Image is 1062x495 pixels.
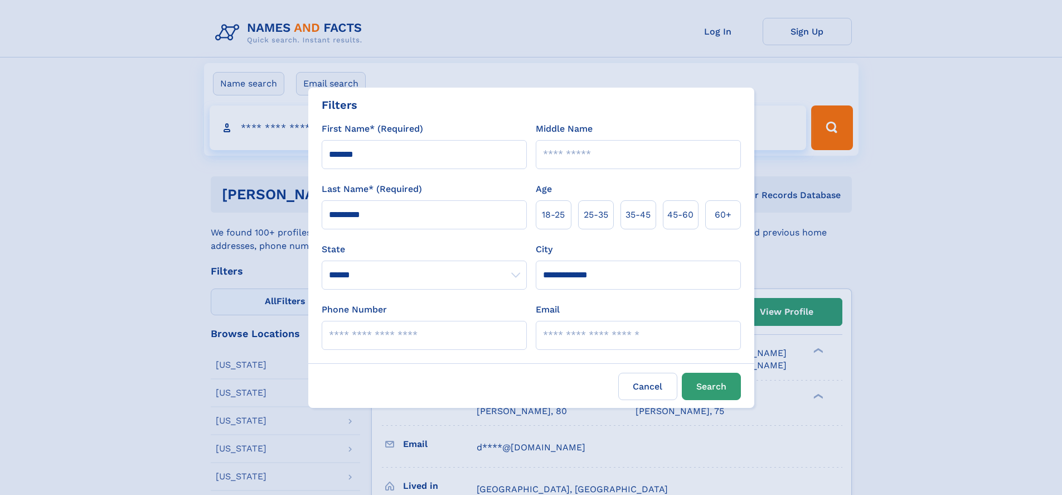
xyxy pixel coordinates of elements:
[536,182,552,196] label: Age
[682,373,741,400] button: Search
[536,122,593,136] label: Middle Name
[667,208,694,222] span: 45‑60
[625,208,651,222] span: 35‑45
[536,303,560,316] label: Email
[536,243,552,256] label: City
[322,97,357,113] div: Filters
[322,303,387,316] label: Phone Number
[542,208,565,222] span: 18‑25
[322,122,423,136] label: First Name* (Required)
[618,373,677,400] label: Cancel
[715,208,731,222] span: 60+
[322,182,422,196] label: Last Name* (Required)
[584,208,608,222] span: 25‑35
[322,243,527,256] label: State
